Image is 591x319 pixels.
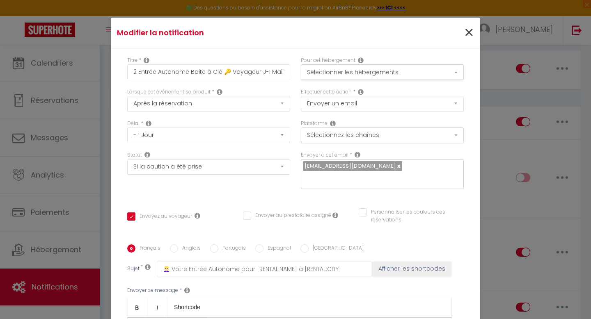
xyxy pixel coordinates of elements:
i: Envoyer au prestataire si il est assigné [332,212,338,219]
i: Action Channel [330,120,336,127]
button: Sélectionner les hébergements [301,64,464,80]
label: Pour cet hébergement [301,57,355,64]
label: Titre [127,57,137,64]
label: Français [135,244,160,253]
i: Action Time [146,120,151,127]
label: Envoyer ce message [127,287,178,294]
i: Event Occur [217,89,222,95]
a: Shortcode [167,297,207,317]
span: × [464,21,474,45]
label: Envoyer à cet email [301,151,348,159]
label: Effectuer cette action [301,88,352,96]
label: Statut [127,151,142,159]
h4: Modifier la notification [117,27,351,39]
span: [EMAIL_ADDRESS][DOMAIN_NAME] [305,162,396,170]
label: Lorsque cet événement se produit [127,88,211,96]
i: Subject [145,264,151,270]
a: Bold [127,297,147,317]
button: Close [464,24,474,42]
label: Plateforme [301,120,328,128]
i: Message [184,287,190,294]
i: Booking status [144,151,150,158]
button: Afficher les shortcodes [372,262,451,276]
i: Action Type [358,89,364,95]
button: Sélectionnez les chaînes [301,128,464,143]
label: [GEOGRAPHIC_DATA] [309,244,364,253]
i: This Rental [358,57,364,64]
i: Title [144,57,149,64]
label: Anglais [178,244,201,253]
label: Sujet [127,265,140,273]
label: Délai [127,120,140,128]
i: Envoyer au voyageur [195,212,200,219]
a: Italic [147,297,167,317]
label: Espagnol [263,244,291,253]
i: Recipient [355,151,360,158]
label: Portugais [218,244,246,253]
